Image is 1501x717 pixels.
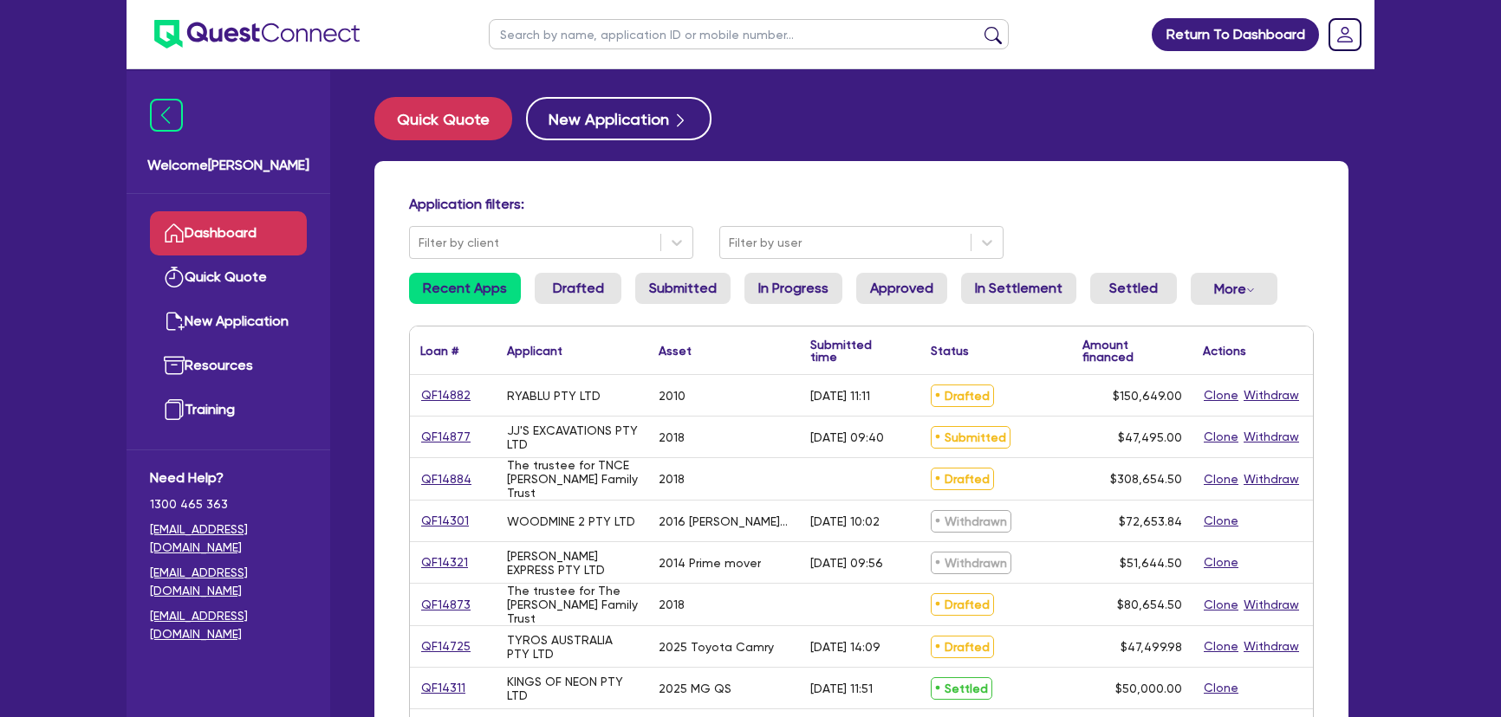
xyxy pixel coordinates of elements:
[856,273,947,304] a: Approved
[150,495,307,514] span: 1300 465 363
[1243,636,1300,656] button: Withdraw
[810,389,870,403] div: [DATE] 11:11
[420,636,471,656] a: QF14725
[150,468,307,488] span: Need Help?
[1120,556,1182,570] span: $51,644.50
[150,300,307,344] a: New Application
[931,426,1010,449] span: Submitted
[1117,597,1182,611] span: $80,654.50
[1203,427,1239,447] button: Clone
[1243,427,1300,447] button: Withdraw
[150,520,307,557] a: [EMAIL_ADDRESS][DOMAIN_NAME]
[1121,640,1182,654] span: $47,499.98
[164,311,185,332] img: new-application
[1203,345,1246,357] div: Actions
[150,211,307,255] a: Dashboard
[420,678,466,698] a: QF14311
[810,556,883,570] div: [DATE] 09:56
[507,514,635,528] div: WOODMINE 2 PTY LTD
[810,681,873,695] div: [DATE] 11:51
[744,273,842,304] a: In Progress
[535,273,621,304] a: Drafted
[1113,389,1182,403] span: $150,649.00
[1082,339,1182,363] div: Amount financed
[507,675,638,702] div: KINGS OF NEON PTY LTD
[164,399,185,420] img: training
[1322,12,1368,57] a: Dropdown toggle
[1203,552,1239,572] button: Clone
[507,345,562,357] div: Applicant
[154,20,360,48] img: quest-connect-logo-blue
[374,97,512,140] button: Quick Quote
[150,99,183,132] img: icon-menu-close
[659,514,789,528] div: 2016 [PERSON_NAME] ST2 18 Pallet Full Mezz
[931,345,969,357] div: Status
[374,97,526,140] a: Quick Quote
[931,510,1011,533] span: Withdrawn
[1243,595,1300,615] button: Withdraw
[659,640,774,654] div: 2025 Toyota Camry
[1203,385,1239,405] button: Clone
[1110,472,1182,486] span: $308,654.50
[659,556,761,570] div: 2014 Prime mover
[1203,469,1239,489] button: Clone
[409,196,1314,212] h4: Application filters:
[931,384,994,407] span: Drafted
[507,458,638,500] div: The trustee for TNCE [PERSON_NAME] Family Trust
[1118,430,1182,444] span: $47,495.00
[164,355,185,376] img: resources
[931,593,994,616] span: Drafted
[420,595,471,615] a: QF14873
[1203,511,1239,531] button: Clone
[1243,469,1300,489] button: Withdraw
[635,273,731,304] a: Submitted
[409,273,521,304] a: Recent Apps
[659,681,731,695] div: 2025 MG QS
[1191,273,1277,305] button: Dropdown toggle
[420,469,472,489] a: QF14884
[150,607,307,643] a: [EMAIL_ADDRESS][DOMAIN_NAME]
[507,584,638,625] div: The trustee for The [PERSON_NAME] Family Trust
[810,514,880,528] div: [DATE] 10:02
[420,511,470,531] a: QF14301
[420,427,471,447] a: QF14877
[810,339,894,363] div: Submitted time
[1090,273,1177,304] a: Settled
[150,255,307,300] a: Quick Quote
[489,19,1009,49] input: Search by name, application ID or mobile number...
[420,385,471,405] a: QF14882
[1203,678,1239,698] button: Clone
[961,273,1076,304] a: In Settlement
[420,552,469,572] a: QF14321
[1152,18,1319,51] a: Return To Dashboard
[150,564,307,600] a: [EMAIL_ADDRESS][DOMAIN_NAME]
[150,388,307,432] a: Training
[931,552,1011,574] span: Withdrawn
[150,344,307,388] a: Resources
[420,345,458,357] div: Loan #
[507,389,601,403] div: RYABLU PTY LTD
[659,472,685,486] div: 2018
[659,430,685,444] div: 2018
[1203,595,1239,615] button: Clone
[931,636,994,658] span: Drafted
[164,267,185,287] img: quick-quote
[507,423,638,451] div: JJ'S EXCAVATIONS PTY LTD
[931,468,994,490] span: Drafted
[659,389,686,403] div: 2010
[659,597,685,611] div: 2018
[507,549,638,577] div: [PERSON_NAME] EXPRESS PTY LTD
[1243,385,1300,405] button: Withdraw
[659,345,692,357] div: Asset
[810,640,880,654] div: [DATE] 14:09
[147,155,309,176] span: Welcome [PERSON_NAME]
[1203,636,1239,656] button: Clone
[526,97,712,140] button: New Application
[1115,681,1182,695] span: $50,000.00
[507,633,638,661] div: TYROS AUSTRALIA PTY LTD
[931,677,992,700] span: Settled
[810,430,884,444] div: [DATE] 09:40
[1119,514,1182,528] span: $72,653.84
